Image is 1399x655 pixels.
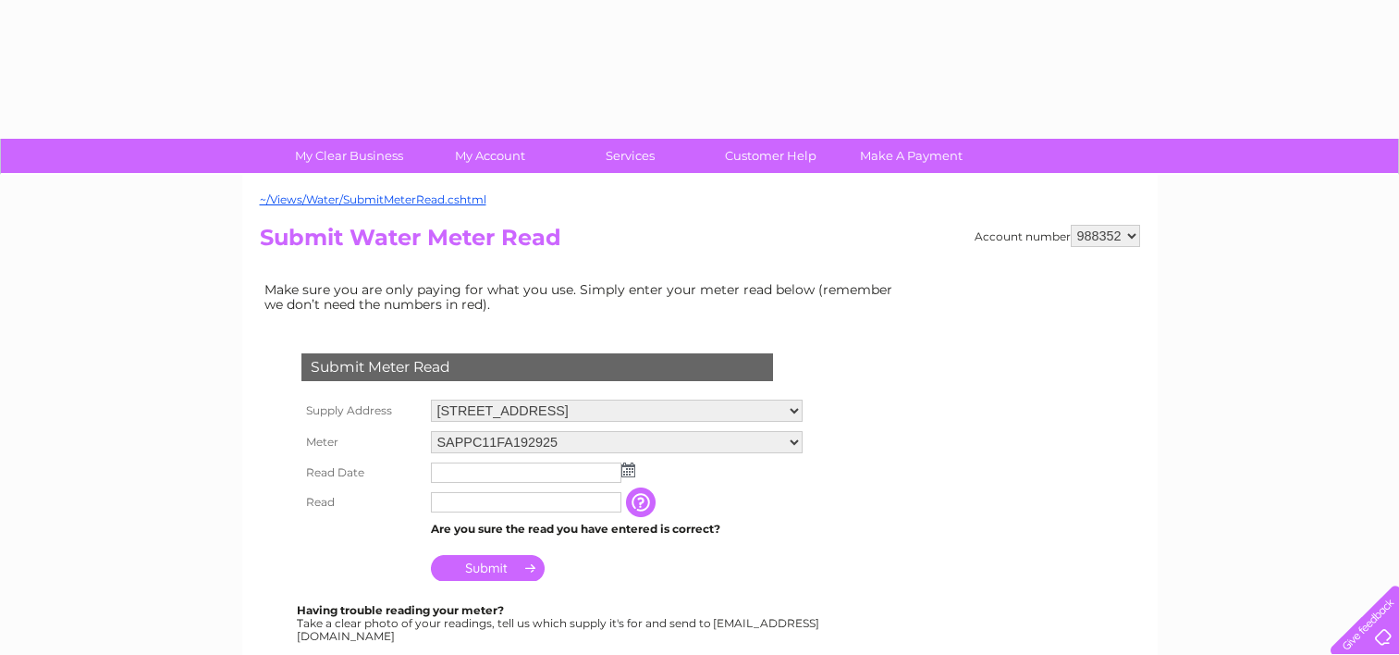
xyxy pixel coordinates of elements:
[297,395,426,426] th: Supply Address
[694,139,847,173] a: Customer Help
[626,488,659,517] input: Information
[835,139,988,173] a: Make A Payment
[297,488,426,517] th: Read
[273,139,425,173] a: My Clear Business
[297,426,426,458] th: Meter
[297,604,822,642] div: Take a clear photo of your readings, tell us which supply it's for and send to [EMAIL_ADDRESS][DO...
[554,139,706,173] a: Services
[431,555,545,581] input: Submit
[297,458,426,488] th: Read Date
[297,603,504,617] b: Having trouble reading your meter?
[975,225,1140,247] div: Account number
[426,517,807,541] td: Are you sure the read you have entered is correct?
[260,225,1140,260] h2: Submit Water Meter Read
[301,353,773,381] div: Submit Meter Read
[260,278,907,316] td: Make sure you are only paying for what you use. Simply enter your meter read below (remember we d...
[413,139,566,173] a: My Account
[260,192,486,206] a: ~/Views/Water/SubmitMeterRead.cshtml
[621,463,635,477] img: ...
